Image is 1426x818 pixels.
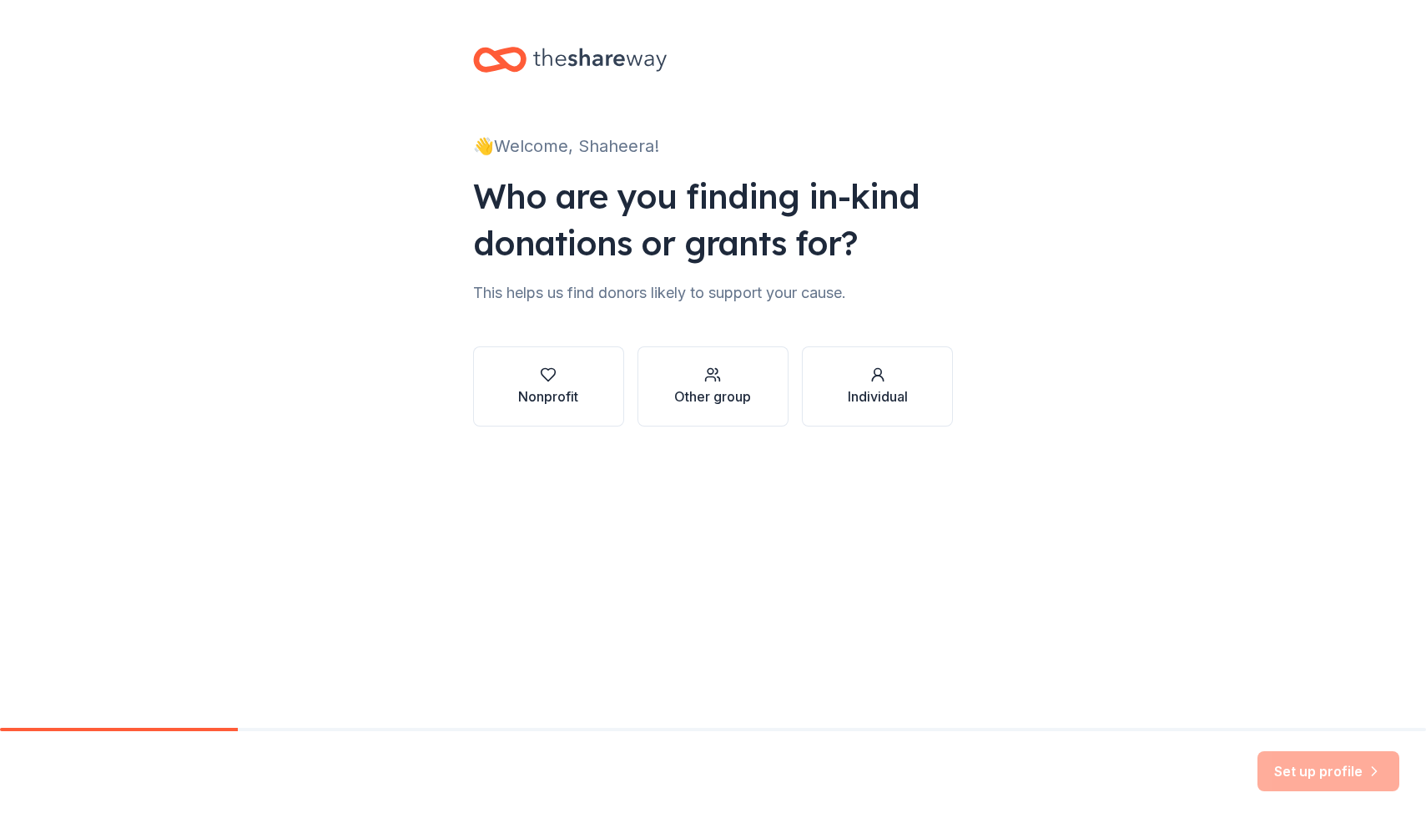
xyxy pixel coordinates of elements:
div: This helps us find donors likely to support your cause. [473,280,954,306]
button: Individual [802,346,953,427]
div: Other group [674,386,751,406]
div: Who are you finding in-kind donations or grants for? [473,173,954,266]
button: Nonprofit [473,346,624,427]
div: Individual [848,386,908,406]
button: Other group [637,346,789,427]
div: Nonprofit [518,386,578,406]
div: 👋 Welcome, Shaheera! [473,133,954,159]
